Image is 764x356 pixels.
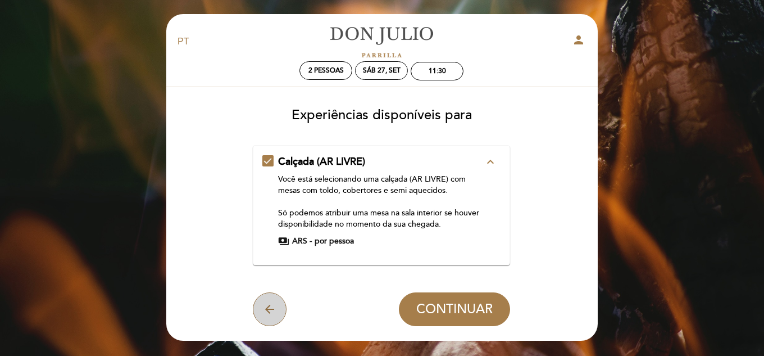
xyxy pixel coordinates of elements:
[263,303,276,316] i: arrow_back
[253,292,286,326] button: arrow_back
[429,67,446,75] div: 11:30
[480,155,501,169] button: expand_less
[315,236,354,247] span: por pessoa
[363,66,401,75] div: Sáb 27, set
[311,26,452,57] a: [PERSON_NAME]
[278,174,484,230] div: Você está selecionando uma calçada (AR LIVRE) com mesas com toldo, cobertores e semi aquecidos. S...
[484,155,497,169] i: expand_less
[572,33,585,47] i: person
[308,66,344,75] span: 2 pessoas
[292,236,312,247] span: ARS -
[262,155,501,247] md-checkbox: Calçada (AR LIVRE) expand_less Você está selecionando uma calçada (AR LIVRE) com mesas com toldo,...
[278,236,289,247] span: payments
[572,33,585,51] button: person
[399,292,510,326] button: CONTINUAR
[292,107,472,123] span: Experiências disponíveis para
[278,155,365,168] span: Calçada (AR LIVRE)
[416,301,493,317] span: CONTINUAR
